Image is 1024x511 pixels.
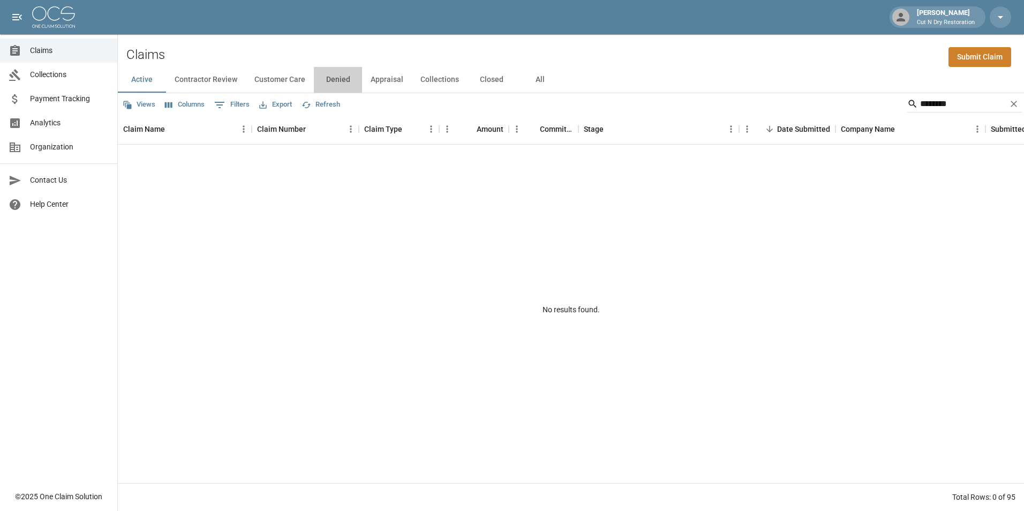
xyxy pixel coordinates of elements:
button: Menu [723,121,739,137]
button: Contractor Review [166,67,246,93]
button: Export [257,96,295,113]
div: Amount [477,114,503,144]
div: © 2025 One Claim Solution [15,491,102,502]
div: Company Name [841,114,895,144]
div: Amount [439,114,509,144]
div: dynamic tabs [118,67,1024,93]
button: Clear [1006,96,1022,112]
span: Collections [30,69,109,80]
button: Menu [509,121,525,137]
div: Stage [578,114,739,144]
div: Committed Amount [540,114,573,144]
div: Claim Type [364,114,402,144]
button: Menu [343,121,359,137]
button: Sort [462,122,477,137]
button: Sort [604,122,619,137]
div: Total Rows: 0 of 95 [952,492,1015,502]
div: Claim Number [252,114,359,144]
div: Date Submitted [777,114,830,144]
button: Sort [165,122,180,137]
button: Closed [468,67,516,93]
div: Claim Number [257,114,306,144]
button: Sort [525,122,540,137]
span: Contact Us [30,175,109,186]
div: Claim Type [359,114,439,144]
button: Views [120,96,158,113]
span: Analytics [30,117,109,129]
div: Date Submitted [739,114,835,144]
button: Denied [314,67,362,93]
span: Claims [30,45,109,56]
button: Show filters [212,96,252,114]
div: Claim Name [123,114,165,144]
div: [PERSON_NAME] [913,7,979,27]
button: Menu [739,121,755,137]
p: Cut N Dry Restoration [917,18,975,27]
button: open drawer [6,6,28,28]
span: Help Center [30,199,109,210]
button: Menu [439,121,455,137]
button: All [516,67,564,93]
div: Company Name [835,114,985,144]
h2: Claims [126,47,165,63]
img: ocs-logo-white-transparent.png [32,6,75,28]
button: Sort [402,122,417,137]
button: Menu [236,121,252,137]
div: Stage [584,114,604,144]
button: Appraisal [362,67,412,93]
button: Customer Care [246,67,314,93]
button: Menu [969,121,985,137]
span: Payment Tracking [30,93,109,104]
div: Committed Amount [509,114,578,144]
button: Sort [762,122,777,137]
div: No results found. [118,145,1024,475]
button: Active [118,67,166,93]
div: Claim Name [118,114,252,144]
button: Sort [306,122,321,137]
button: Menu [423,121,439,137]
div: Search [907,95,1022,115]
button: Select columns [162,96,207,113]
button: Sort [895,122,910,137]
button: Collections [412,67,468,93]
span: Organization [30,141,109,153]
button: Refresh [299,96,343,113]
a: Submit Claim [948,47,1011,67]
